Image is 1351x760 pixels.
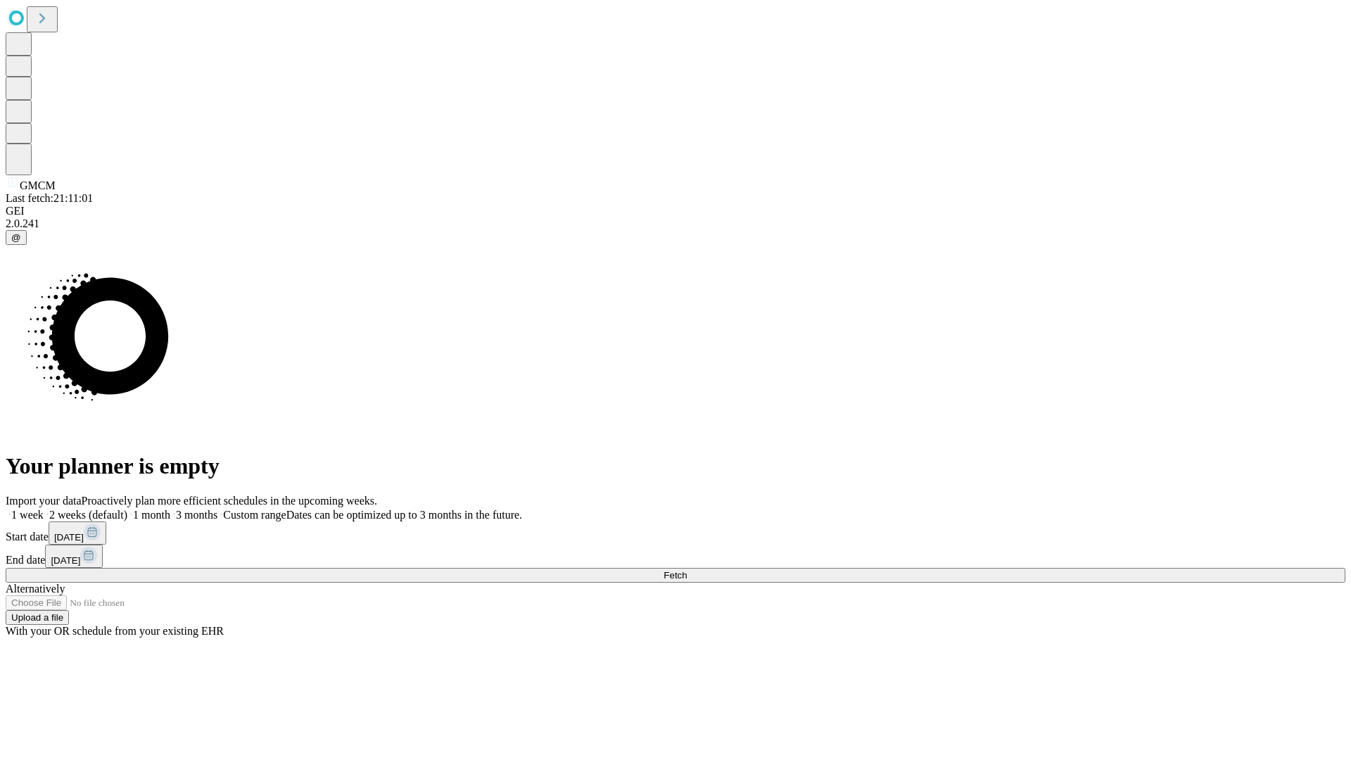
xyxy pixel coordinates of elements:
[6,521,1345,545] div: Start date
[6,217,1345,230] div: 2.0.241
[6,453,1345,479] h1: Your planner is empty
[54,532,84,543] span: [DATE]
[664,570,687,581] span: Fetch
[6,545,1345,568] div: End date
[6,610,69,625] button: Upload a file
[6,583,65,595] span: Alternatively
[11,509,44,521] span: 1 week
[286,509,522,521] span: Dates can be optimized up to 3 months in the future.
[6,230,27,245] button: @
[6,495,82,507] span: Import your data
[133,509,170,521] span: 1 month
[6,568,1345,583] button: Fetch
[6,205,1345,217] div: GEI
[6,625,224,637] span: With your OR schedule from your existing EHR
[51,555,80,566] span: [DATE]
[6,192,93,204] span: Last fetch: 21:11:01
[11,232,21,243] span: @
[45,545,103,568] button: [DATE]
[82,495,377,507] span: Proactively plan more efficient schedules in the upcoming weeks.
[176,509,217,521] span: 3 months
[223,509,286,521] span: Custom range
[20,179,56,191] span: GMCM
[49,521,106,545] button: [DATE]
[49,509,127,521] span: 2 weeks (default)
